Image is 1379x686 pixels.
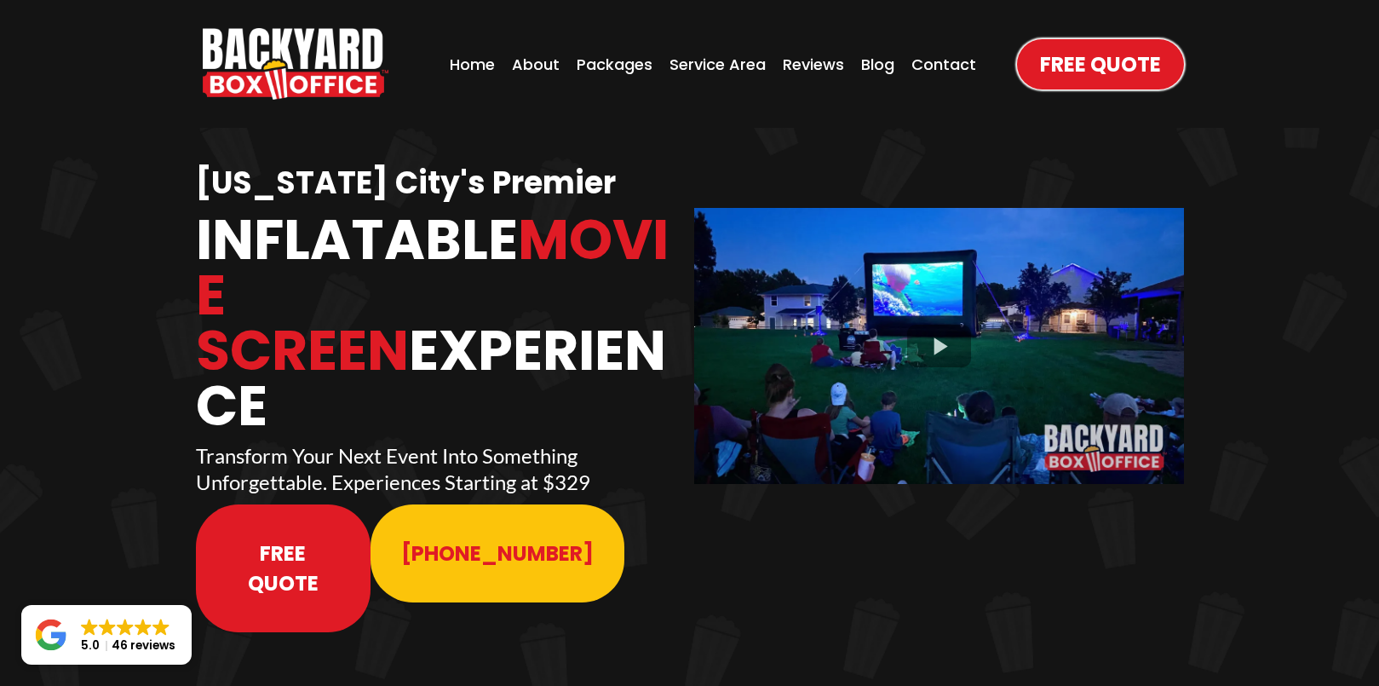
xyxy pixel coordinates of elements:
[778,48,849,81] a: Reviews
[196,201,669,389] span: Movie Screen
[507,48,565,81] a: About
[196,504,371,632] a: Free Quote
[196,442,686,495] p: Transform Your Next Event Into Something Unforgettable. Experiences Starting at $329
[856,48,899,81] a: Blog
[203,28,388,100] img: Backyard Box Office
[572,48,658,81] a: Packages
[445,48,500,81] a: Home
[227,539,341,598] span: Free Quote
[1017,39,1184,89] a: Free Quote
[664,48,771,81] a: Service Area
[371,504,624,602] a: 913-214-1202
[203,28,388,100] a: https://www.backyardboxoffice.com
[21,605,192,665] a: Close GoogleGoogleGoogleGoogleGoogle 5.046 reviews
[1040,49,1161,79] span: Free Quote
[196,164,686,204] h1: [US_STATE] City's Premier
[401,539,594,568] span: [PHONE_NUMBER]
[196,212,686,434] h1: Inflatable Experience
[906,48,981,81] a: Contact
